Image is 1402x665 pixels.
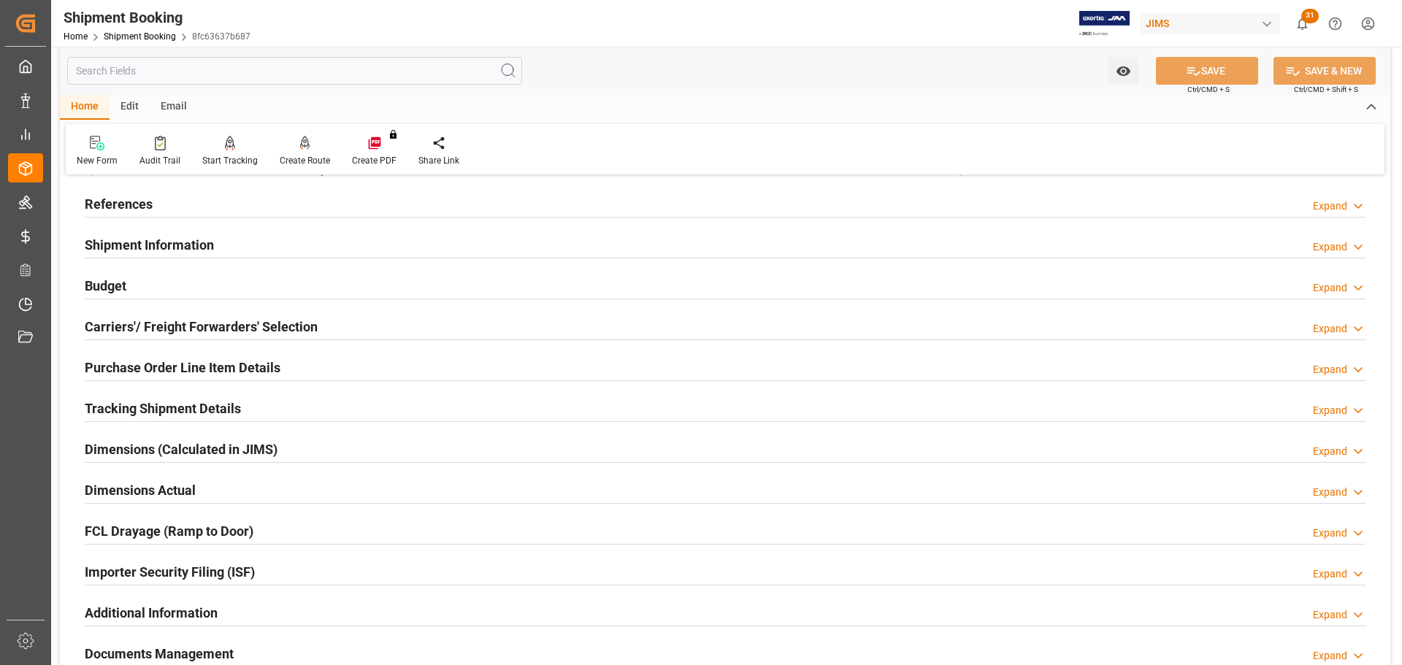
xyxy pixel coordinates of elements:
[1313,403,1347,418] div: Expand
[1108,57,1138,85] button: open menu
[1273,57,1376,85] button: SAVE & NEW
[1319,7,1352,40] button: Help Center
[85,235,214,255] h2: Shipment Information
[85,644,234,664] h2: Documents Management
[1156,57,1258,85] button: SAVE
[1140,13,1280,34] div: JIMS
[280,154,330,167] div: Create Route
[77,154,118,167] div: New Form
[1140,9,1286,37] button: JIMS
[85,562,255,582] h2: Importer Security Filing (ISF)
[85,276,126,296] h2: Budget
[1187,84,1230,95] span: Ctrl/CMD + S
[1079,11,1130,36] img: Exertis%20JAM%20-%20Email%20Logo.jpg_1722504956.jpg
[202,154,258,167] div: Start Tracking
[150,95,198,120] div: Email
[85,317,318,337] h2: Carriers'/ Freight Forwarders' Selection
[85,358,280,377] h2: Purchase Order Line Item Details
[85,194,153,214] h2: References
[1286,7,1319,40] button: show 31 new notifications
[67,57,522,85] input: Search Fields
[1313,362,1347,377] div: Expand
[110,95,150,120] div: Edit
[1301,9,1319,23] span: 31
[64,31,88,42] a: Home
[418,154,459,167] div: Share Link
[1313,607,1347,623] div: Expand
[1313,485,1347,500] div: Expand
[1313,239,1347,255] div: Expand
[1313,321,1347,337] div: Expand
[301,166,325,177] span: Ready
[88,166,111,177] span: Quote
[85,480,196,500] h2: Dimensions Actual
[85,521,253,541] h2: FCL Drayage (Ramp to Door)
[85,603,218,623] h2: Additional Information
[941,166,984,177] span: Completed
[85,399,241,418] h2: Tracking Shipment Details
[1313,444,1347,459] div: Expand
[1313,280,1347,296] div: Expand
[1313,648,1347,664] div: Expand
[1313,526,1347,541] div: Expand
[1294,84,1358,95] span: Ctrl/CMD + Shift + S
[139,154,180,167] div: Audit Trail
[64,7,250,28] div: Shipment Booking
[104,31,176,42] a: Shipment Booking
[1313,199,1347,214] div: Expand
[60,95,110,120] div: Home
[1313,566,1347,582] div: Expand
[85,439,277,459] h2: Dimensions (Calculated in JIMS)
